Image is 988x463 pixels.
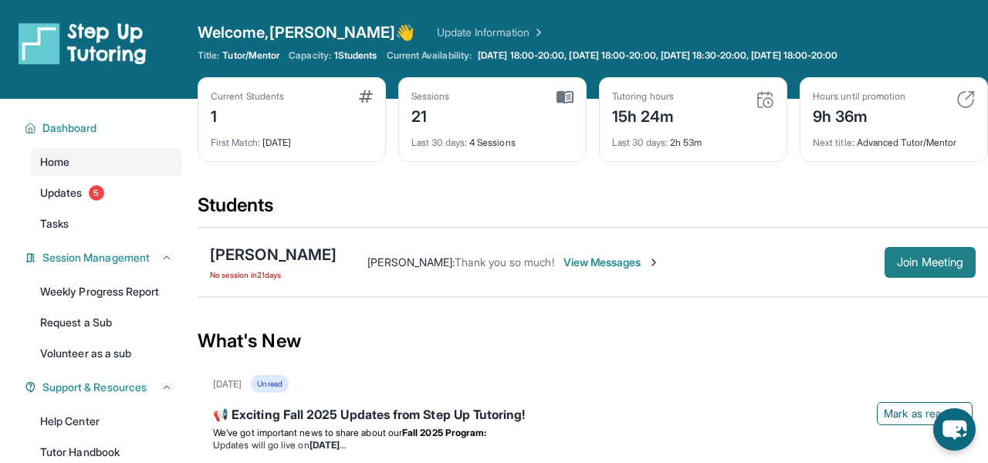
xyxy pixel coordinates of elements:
[334,49,377,62] span: 1 Students
[40,185,83,201] span: Updates
[648,256,660,269] img: Chevron-Right
[956,90,975,109] img: card
[884,406,947,421] span: Mark as read
[885,247,976,278] button: Join Meeting
[455,255,553,269] span: Thank you so much!
[31,148,182,176] a: Home
[387,49,472,62] span: Current Availability:
[31,407,182,435] a: Help Center
[813,127,975,149] div: Advanced Tutor/Mentor
[211,90,284,103] div: Current Students
[289,49,331,62] span: Capacity:
[813,137,854,148] span: Next title :
[89,185,104,201] span: 5
[213,439,973,451] li: Updates will go live on
[36,250,173,265] button: Session Management
[756,90,774,109] img: card
[211,127,373,149] div: [DATE]
[557,90,574,104] img: card
[530,25,545,40] img: Chevron Right
[475,49,841,62] a: [DATE] 18:00-20:00, [DATE] 18:00-20:00, [DATE] 18:30-20:00, [DATE] 18:00-20:00
[198,193,988,227] div: Students
[251,375,288,393] div: Unread
[612,127,774,149] div: 2h 53m
[31,278,182,306] a: Weekly Progress Report
[402,427,486,438] strong: Fall 2025 Program:
[211,137,260,148] span: First Match :
[31,340,182,367] a: Volunteer as a sub
[213,378,242,390] div: [DATE]
[31,210,182,238] a: Tasks
[36,120,173,136] button: Dashboard
[198,49,219,62] span: Title:
[563,255,660,270] span: View Messages
[213,405,973,427] div: 📢 Exciting Fall 2025 Updates from Step Up Tutoring!
[40,216,69,231] span: Tasks
[359,90,373,103] img: card
[198,307,988,375] div: What's New
[222,49,279,62] span: Tutor/Mentor
[213,427,402,438] span: We’ve got important news to share about our
[813,103,905,127] div: 9h 36m
[42,250,150,265] span: Session Management
[40,154,69,170] span: Home
[31,179,182,207] a: Updates5
[933,408,976,451] button: chat-button
[36,380,173,395] button: Support & Resources
[42,380,147,395] span: Support & Resources
[437,25,545,40] a: Update Information
[210,244,337,265] div: [PERSON_NAME]
[897,258,963,267] span: Join Meeting
[42,120,97,136] span: Dashboard
[411,127,574,149] div: 4 Sessions
[210,269,337,281] span: No session in 21 days
[310,439,346,451] strong: [DATE]
[211,103,284,127] div: 1
[31,309,182,336] a: Request a Sub
[19,22,147,65] img: logo
[877,402,973,425] button: Mark as read
[953,407,966,420] img: Mark as read
[198,22,415,43] span: Welcome, [PERSON_NAME] 👋
[478,49,837,62] span: [DATE] 18:00-20:00, [DATE] 18:00-20:00, [DATE] 18:30-20:00, [DATE] 18:00-20:00
[411,90,450,103] div: Sessions
[411,103,450,127] div: 21
[612,137,668,148] span: Last 30 days :
[612,90,675,103] div: Tutoring hours
[612,103,675,127] div: 15h 24m
[367,255,455,269] span: [PERSON_NAME] :
[813,90,905,103] div: Hours until promotion
[411,137,467,148] span: Last 30 days :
